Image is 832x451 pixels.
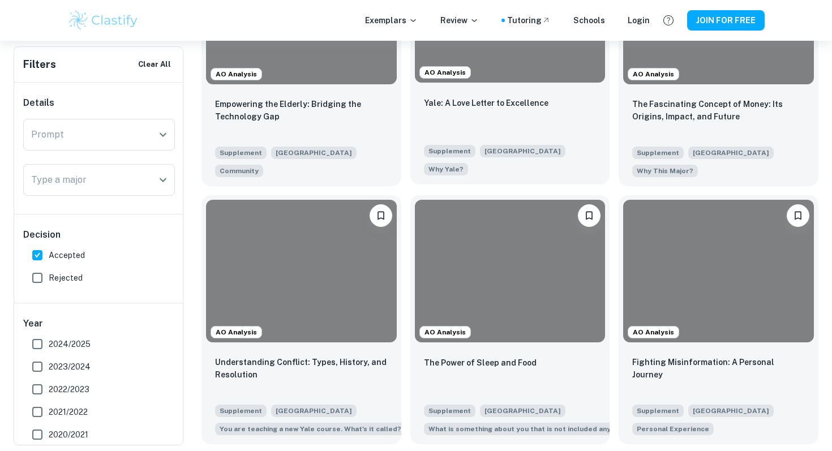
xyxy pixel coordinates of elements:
span: 2022/2023 [49,383,89,396]
span: Community [220,166,259,176]
p: Understanding Conflict: Types, History, and Resolution [215,356,388,381]
span: [GEOGRAPHIC_DATA] [271,147,357,159]
h6: Year [23,317,175,330]
span: Rejected [49,272,83,284]
span: Reflect on an element of your personal experience that you feel will enrich your college. How has... [632,422,714,435]
span: What is something about you that is not included anywhere else in your appl [428,424,691,434]
a: AO AnalysisPlease log in to bookmark exemplarsUnderstanding Conflict: Types, History, and Resolut... [201,195,401,444]
img: Clastify logo [67,9,139,32]
span: You are teaching a new Yale course. What's it called? [220,424,401,434]
span: [GEOGRAPHIC_DATA] [480,405,565,417]
h6: Details [23,96,175,110]
button: JOIN FOR FREE [687,10,765,31]
button: Please log in to bookmark exemplars [370,204,392,227]
span: Accepted [49,249,85,261]
p: Review [440,14,479,27]
span: 2023/2024 [49,360,91,373]
span: Reflect on a time when you have worked to enhance a community to which you feel connected. Why ha... [215,164,263,177]
span: 2024/2025 [49,338,91,350]
span: Supplement [215,147,267,159]
span: 2021/2022 [49,406,88,418]
button: Help and Feedback [659,11,678,30]
button: Please log in to bookmark exemplars [578,204,601,227]
span: AO Analysis [211,327,261,337]
span: AO Analysis [628,69,679,79]
span: Why This Major? [637,166,693,176]
span: Tell us about a topic or idea that excites you and is related to one or more academic areas you s... [632,164,698,177]
p: The Fascinating Concept of Money: Its Origins, Impact, and Future [632,98,805,123]
a: Schools [573,14,605,27]
span: [GEOGRAPHIC_DATA] [480,145,565,157]
a: Tutoring [507,14,551,27]
button: Open [155,172,171,188]
span: You are teaching a new Yale course. What's it called? [215,422,406,435]
a: AO AnalysisPlease log in to bookmark exemplarsFighting Misinformation: A Personal JourneySuppleme... [619,195,818,444]
span: Supplement [215,405,267,417]
span: Supplement [632,405,684,417]
p: Empowering the Elderly: Bridging the Technology Gap [215,98,388,123]
button: Please log in to bookmark exemplars [787,204,809,227]
span: Supplement [632,147,684,159]
a: AO AnalysisPlease log in to bookmark exemplarsThe Power of Sleep and FoodSupplement[GEOGRAPHIC_DA... [410,195,610,444]
button: Clear All [135,56,174,73]
span: What is it about Yale that has led you to apply? [424,162,468,175]
h6: Decision [23,228,175,242]
span: What is something about you that is not included anywhere else in your application? [424,422,696,435]
button: Open [155,127,171,143]
a: Login [628,14,650,27]
span: AO Analysis [211,69,261,79]
span: Why Yale? [428,164,464,174]
span: [GEOGRAPHIC_DATA] [271,405,357,417]
span: [GEOGRAPHIC_DATA] [688,147,774,159]
p: Fighting Misinformation: A Personal Journey [632,356,805,381]
span: AO Analysis [420,327,470,337]
span: AO Analysis [420,67,470,78]
p: Yale: A Love Letter to Excellence [424,97,548,109]
span: Personal Experience [637,424,709,434]
h6: Filters [23,57,56,72]
span: Supplement [424,145,475,157]
span: [GEOGRAPHIC_DATA] [688,405,774,417]
span: 2020/2021 [49,428,88,441]
p: The Power of Sleep and Food [424,356,537,369]
span: Supplement [424,405,475,417]
p: Exemplars [365,14,418,27]
span: AO Analysis [628,327,679,337]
